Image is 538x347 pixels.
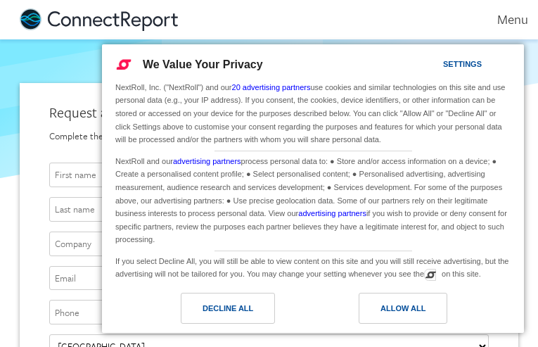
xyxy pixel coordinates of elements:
[313,293,515,331] a: Allow All
[113,151,513,248] div: NextRoll and our process personal data to: ● Store and/or access information on a device; ● Creat...
[143,58,263,70] span: We Value Your Privacy
[443,56,482,72] div: Settings
[49,232,489,256] input: Company
[478,11,528,27] div: Menu
[49,130,489,143] div: Complete the form below and someone from our team will be in touch shortly
[49,103,489,122] div: Request a
[232,83,311,92] a: 20 advertising partners
[113,251,513,282] div: If you select Decline All, you will still be able to view content on this site and you will still...
[173,157,241,165] a: advertising partners
[49,197,489,222] input: Last name
[110,293,313,331] a: Decline All
[49,163,489,187] input: First name
[113,80,513,148] div: NextRoll, Inc. ("NextRoll") and our use cookies and similar technologies on this site and use per...
[418,53,452,79] a: Settings
[203,301,253,316] div: Decline All
[380,301,425,316] div: Allow All
[298,209,366,217] a: advertising partners
[49,266,489,291] input: Email
[49,300,489,324] input: Phone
